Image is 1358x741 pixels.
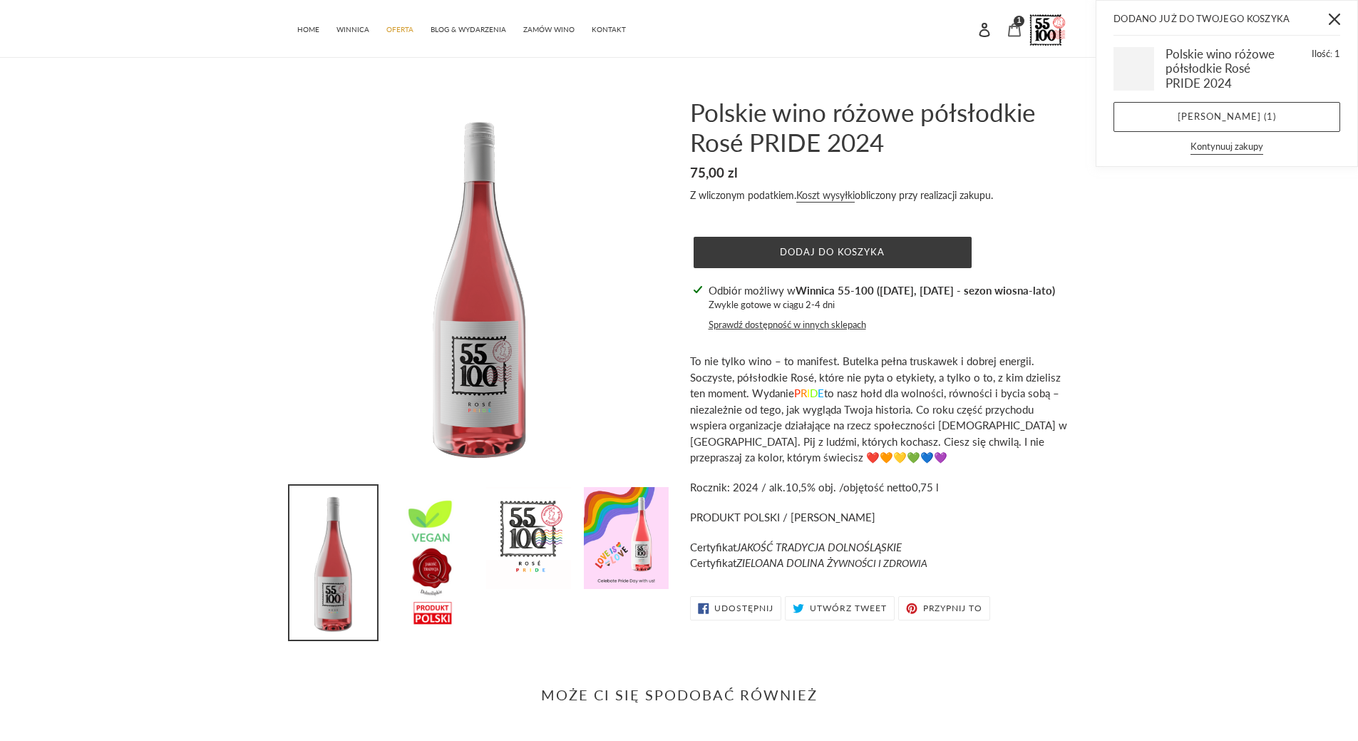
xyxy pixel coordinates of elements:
span: P [794,387,801,399]
span: KONTAKT [592,25,626,34]
span: 1 [1017,17,1022,24]
img: Załaduj obraz do przeglądarki galerii, Polskie wino różowe półsłodkie Rosé PRIDE 2024 [485,486,572,591]
p: Odbiór możliwy w [709,282,1055,299]
span: objętość netto [843,481,912,494]
span: 10,5% obj. / [786,481,843,494]
span: D [810,387,818,399]
a: BLOG & WYDARZENIA [423,18,513,39]
span: WINNICA [336,25,369,34]
em: JAKOŚĆ TRADYCJA DOLNOŚLĄSKIE [736,541,902,553]
img: Załaduj obraz do przeglądarki galerii, Polskie wino różowe półsłodkie Rosé PRIDE 2024 [289,486,377,640]
strong: Winnica 55-100 ([DATE], [DATE] - sezon wiosna-lato) [796,284,1055,297]
button: Kontynuuj zakupy [1190,140,1263,155]
h3: Polskie wino różowe półsłodkie Rosé PRIDE 2024 [1166,47,1276,91]
span: YWNOŚCI I ZDROWIA [833,557,927,569]
a: WINNICA [329,18,376,39]
a: 1 [999,13,1029,44]
h2: Dodano już do Twojego koszyka [1113,8,1319,31]
p: PRODUKT POLSKI / [PERSON_NAME] [690,509,1068,526]
p: Certyfikat Certyfikat [690,539,1068,571]
span: 75,00 zl [690,164,738,180]
button: Sprawdź dostępność w innych sklepach [709,318,866,332]
button: Dodaj do koszyka [694,237,972,268]
a: ZAMÓW WINO [516,18,582,39]
h1: Polskie wino różowe półsłodkie Rosé PRIDE 2024 [690,97,1068,157]
span: Udostępnij [714,604,773,613]
span: Ilość: [1312,48,1332,59]
span: 1 pozycja [1267,111,1273,122]
img: Załaduj obraz do przeglądarki galerii, Polskie wino różowe półsłodkie Rosé PRIDE 2024 [387,486,475,639]
em: ZIELOANA DOLINA Ż [736,556,927,569]
span: E [818,387,824,399]
span: I [807,387,810,399]
span: Rocznik: 2024 / alk. [690,481,786,494]
a: OFERTA [379,18,421,39]
a: [PERSON_NAME] (1 pozycja) [1113,102,1340,132]
a: KONTAKT [585,18,633,39]
a: Koszt wysyłki [796,189,855,203]
span: R [801,387,807,399]
span: Przypnij to [923,604,983,613]
button: Zamknij [1319,3,1351,35]
span: OFERTA [386,25,413,34]
span: 0,75 l [912,481,939,494]
p: Zwykle gotowe w ciągu 2-4 dni [709,298,1055,312]
span: ZAMÓW WINO [523,25,575,34]
span: BLOG & WYDARZENIA [431,25,506,34]
span: 1 [1334,48,1340,59]
img: Załaduj obraz do przeglądarki galerii, Polskie wino różowe półsłodkie Rosé PRIDE 2024 [582,486,670,591]
span: Dodaj do koszyka [780,246,885,257]
span: HOME [297,25,319,34]
a: HOME [290,18,326,39]
span: To nie tylko wino – to manifest. Butelka pełna truskawek i dobrej energii. Soczyste, półsłodkie R... [690,354,1067,464]
h2: Może Ci się spodobać również [291,686,1068,703]
div: Z wliczonym podatkiem. obliczony przy realizacji zakupu. [690,188,1068,203]
span: Utwórz tweet [810,604,887,613]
